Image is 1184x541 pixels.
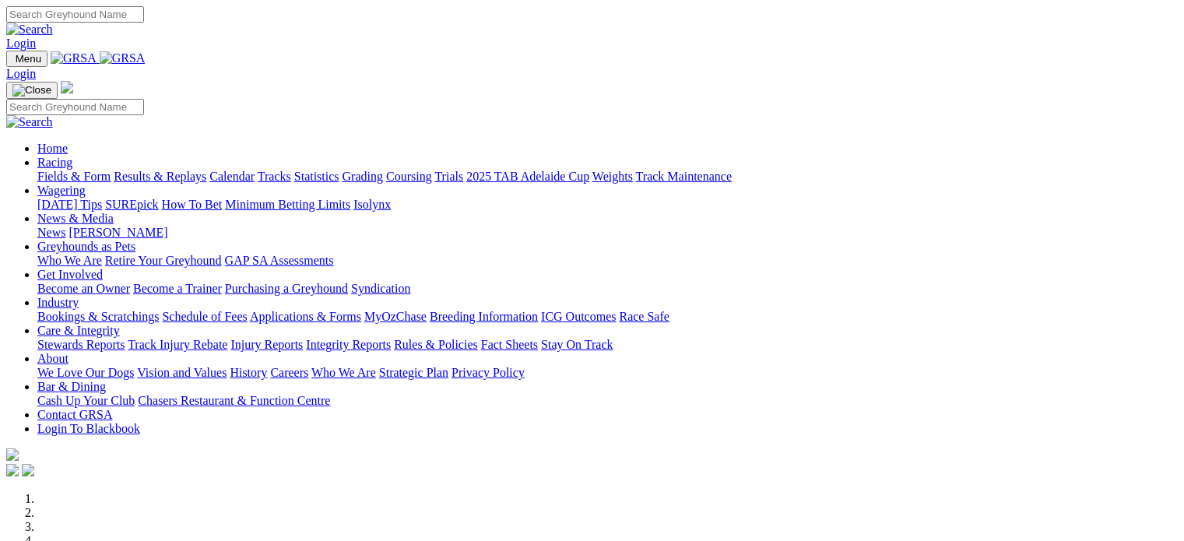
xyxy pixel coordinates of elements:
a: Purchasing a Greyhound [225,282,348,295]
div: Care & Integrity [37,338,1178,352]
a: History [230,366,267,379]
a: Login [6,37,36,50]
a: We Love Our Dogs [37,366,134,379]
a: Fact Sheets [481,338,538,351]
img: Close [12,84,51,97]
a: Greyhounds as Pets [37,240,135,253]
div: Greyhounds as Pets [37,254,1178,268]
a: Cash Up Your Club [37,394,135,407]
a: Industry [37,296,79,309]
a: Contact GRSA [37,408,112,421]
span: Menu [16,53,41,65]
a: Fields & Form [37,170,111,183]
a: Applications & Forms [250,310,361,323]
a: Calendar [209,170,255,183]
img: logo-grsa-white.png [6,448,19,461]
a: Privacy Policy [451,366,525,379]
a: Track Injury Rebate [128,338,227,351]
a: Stay On Track [541,338,613,351]
a: Breeding Information [430,310,538,323]
a: Become a Trainer [133,282,222,295]
a: News & Media [37,212,114,225]
div: About [37,366,1178,380]
a: [PERSON_NAME] [69,226,167,239]
a: Retire Your Greyhound [105,254,222,267]
a: How To Bet [162,198,223,211]
a: Stewards Reports [37,338,125,351]
div: Wagering [37,198,1178,212]
input: Search [6,6,144,23]
a: Coursing [386,170,432,183]
img: facebook.svg [6,464,19,476]
a: Minimum Betting Limits [225,198,350,211]
a: Trials [434,170,463,183]
div: News & Media [37,226,1178,240]
a: Race Safe [619,310,669,323]
input: Search [6,99,144,115]
a: Home [37,142,68,155]
a: Become an Owner [37,282,130,295]
a: [DATE] Tips [37,198,102,211]
a: Integrity Reports [306,338,391,351]
a: Track Maintenance [636,170,732,183]
a: Login To Blackbook [37,422,140,435]
a: Schedule of Fees [162,310,247,323]
img: Search [6,23,53,37]
a: Bookings & Scratchings [37,310,159,323]
a: Rules & Policies [394,338,478,351]
a: Wagering [37,184,86,197]
a: Vision and Values [137,366,227,379]
a: 2025 TAB Adelaide Cup [466,170,589,183]
a: Chasers Restaurant & Function Centre [138,394,330,407]
a: MyOzChase [364,310,427,323]
img: logo-grsa-white.png [61,81,73,93]
a: SUREpick [105,198,158,211]
img: GRSA [100,51,146,65]
a: Isolynx [353,198,391,211]
a: Tracks [258,170,291,183]
div: Racing [37,170,1178,184]
a: Injury Reports [230,338,303,351]
a: GAP SA Assessments [225,254,334,267]
a: Get Involved [37,268,103,281]
div: Bar & Dining [37,394,1178,408]
button: Toggle navigation [6,82,58,99]
a: ICG Outcomes [541,310,616,323]
a: Grading [343,170,383,183]
a: About [37,352,69,365]
a: Who We Are [37,254,102,267]
a: News [37,226,65,239]
a: Who We Are [311,366,376,379]
a: Statistics [294,170,339,183]
button: Toggle navigation [6,51,47,67]
a: Results & Replays [114,170,206,183]
a: Login [6,67,36,80]
a: Strategic Plan [379,366,448,379]
a: Care & Integrity [37,324,120,337]
a: Racing [37,156,72,169]
div: Get Involved [37,282,1178,296]
img: Search [6,115,53,129]
a: Careers [270,366,308,379]
a: Syndication [351,282,410,295]
img: GRSA [51,51,97,65]
a: Weights [592,170,633,183]
a: Bar & Dining [37,380,106,393]
img: twitter.svg [22,464,34,476]
div: Industry [37,310,1178,324]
